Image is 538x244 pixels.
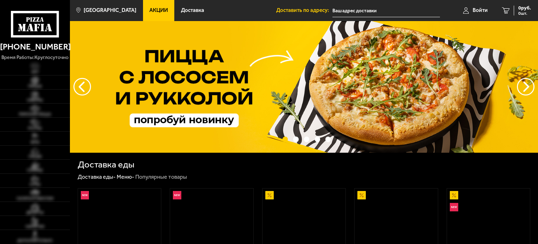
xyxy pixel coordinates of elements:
div: Популярные товары [135,173,187,181]
img: Новинка [173,191,181,199]
span: 0 шт. [518,11,531,15]
span: 0 руб. [518,6,531,11]
button: точки переключения [325,137,331,142]
button: точки переключения [283,137,288,142]
span: Доставить по адресу: [276,8,332,13]
span: Войти [473,8,488,13]
img: Новинка [81,191,89,199]
button: точки переключения [293,137,298,142]
img: Акционный [357,191,366,199]
img: Акционный [450,191,458,199]
input: Ваш адрес доставки [332,4,440,17]
span: [GEOGRAPHIC_DATA] [84,8,136,13]
a: Доставка еды- [78,173,116,180]
a: Меню- [117,173,134,180]
h1: Доставка еды [78,160,134,169]
button: точки переключения [315,137,320,142]
button: точки переключения [304,137,309,142]
button: следующий [73,78,91,95]
img: Акционный [265,191,274,199]
span: Доставка [181,8,204,13]
span: Акции [149,8,168,13]
button: предыдущий [517,78,534,95]
img: Новинка [450,203,458,211]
